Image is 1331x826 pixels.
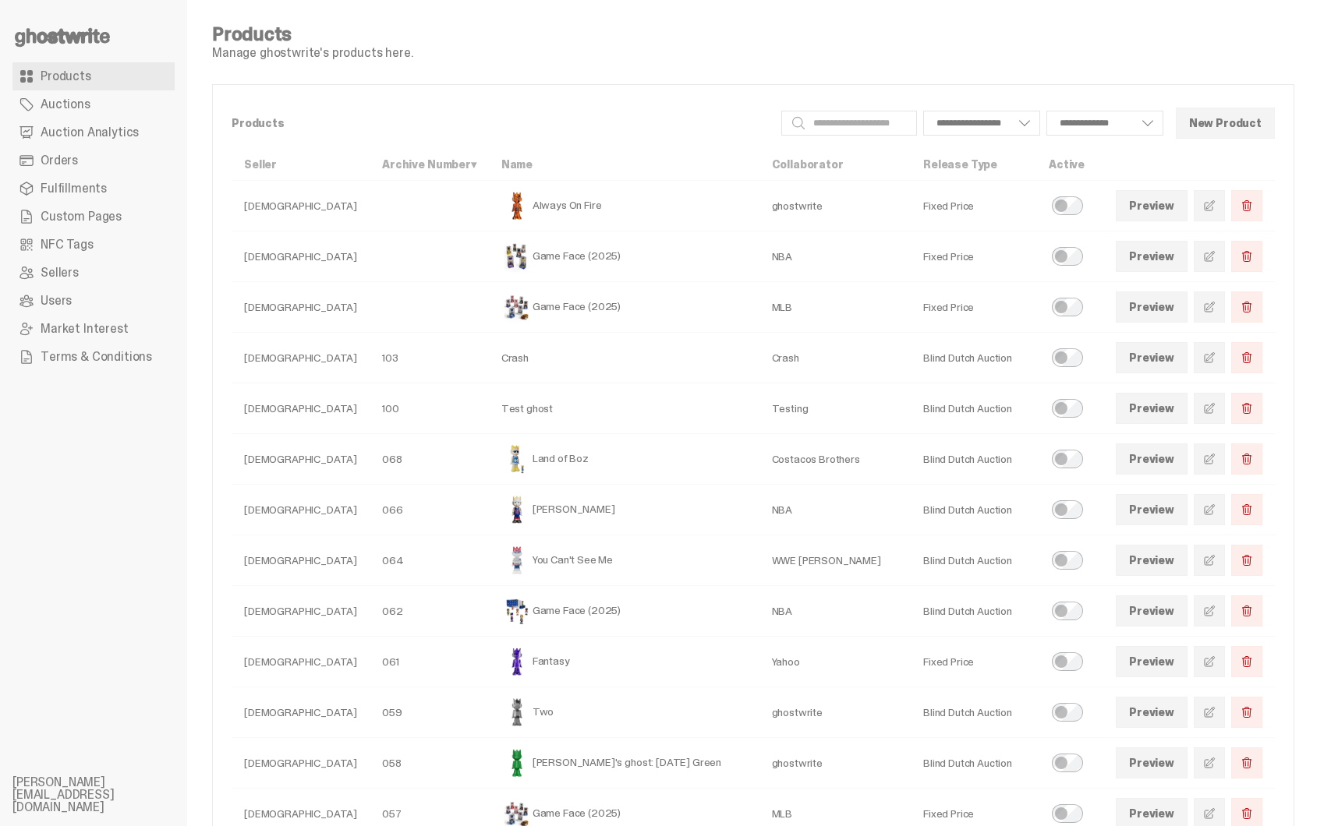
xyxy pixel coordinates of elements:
[489,485,759,535] td: [PERSON_NAME]
[370,637,489,687] td: 061
[911,181,1036,231] td: Fixed Price
[1231,494,1262,525] button: Delete Product
[370,485,489,535] td: 066
[12,203,175,231] a: Custom Pages
[41,210,122,223] span: Custom Pages
[370,586,489,637] td: 062
[471,157,476,171] span: ▾
[12,118,175,146] a: Auction Analytics
[1231,241,1262,272] button: Delete Product
[232,738,370,789] td: [DEMOGRAPHIC_DATA]
[12,175,175,203] a: Fulfillments
[501,241,533,272] img: Game Face (2025)
[489,383,759,434] td: Test ghost
[12,62,175,90] a: Products
[232,149,370,181] th: Seller
[489,637,759,687] td: Fantasy
[759,383,911,434] td: Testing
[759,485,911,535] td: NBA
[232,181,370,231] td: [DEMOGRAPHIC_DATA]
[911,282,1036,333] td: Fixed Price
[41,182,107,195] span: Fulfillments
[41,238,94,251] span: NFC Tags
[1116,545,1188,576] a: Preview
[759,687,911,738] td: ghostwrite
[232,282,370,333] td: [DEMOGRAPHIC_DATA]
[501,595,533,627] img: Game Face (2025)
[501,747,533,778] img: Schrödinger's ghost: Sunday Green
[759,333,911,383] td: Crash
[489,434,759,485] td: Land of Boz
[41,267,79,279] span: Sellers
[759,231,911,282] td: NBA
[911,637,1036,687] td: Fixed Price
[370,333,489,383] td: 103
[12,315,175,343] a: Market Interest
[41,70,91,83] span: Products
[1116,646,1188,677] a: Preview
[232,637,370,687] td: [DEMOGRAPHIC_DATA]
[1231,342,1262,373] button: Delete Product
[489,149,759,181] th: Name
[911,434,1036,485] td: Blind Dutch Auction
[911,485,1036,535] td: Blind Dutch Auction
[1231,291,1262,323] button: Delete Product
[489,738,759,789] td: [PERSON_NAME]'s ghost: [DATE] Green
[232,586,370,637] td: [DEMOGRAPHIC_DATA]
[12,343,175,371] a: Terms & Conditions
[911,535,1036,586] td: Blind Dutch Auction
[41,295,72,307] span: Users
[1116,494,1188,525] a: Preview
[12,146,175,175] a: Orders
[911,738,1036,789] td: Blind Dutch Auction
[489,231,759,282] td: Game Face (2025)
[1116,443,1188,475] a: Preview
[759,434,911,485] td: Costacos Brothers
[501,443,533,475] img: Land of Boz
[1116,291,1188,323] a: Preview
[41,98,90,111] span: Auctions
[41,154,78,167] span: Orders
[370,738,489,789] td: 058
[1116,747,1188,778] a: Preview
[41,323,129,335] span: Market Interest
[1231,545,1262,576] button: Delete Product
[1116,697,1188,728] a: Preview
[1231,646,1262,677] button: Delete Product
[759,282,911,333] td: MLB
[1116,342,1188,373] a: Preview
[370,434,489,485] td: 068
[1176,108,1275,139] button: New Product
[501,646,533,677] img: Fantasy
[232,434,370,485] td: [DEMOGRAPHIC_DATA]
[911,231,1036,282] td: Fixed Price
[911,687,1036,738] td: Blind Dutch Auction
[232,687,370,738] td: [DEMOGRAPHIC_DATA]
[489,333,759,383] td: Crash
[212,25,413,44] h4: Products
[911,383,1036,434] td: Blind Dutch Auction
[759,535,911,586] td: WWE [PERSON_NAME]
[501,190,533,221] img: Always On Fire
[232,333,370,383] td: [DEMOGRAPHIC_DATA]
[1231,393,1262,424] button: Delete Product
[1231,595,1262,627] button: Delete Product
[1116,595,1188,627] a: Preview
[1231,747,1262,778] button: Delete Product
[489,586,759,637] td: Game Face (2025)
[232,535,370,586] td: [DEMOGRAPHIC_DATA]
[911,333,1036,383] td: Blind Dutch Auction
[501,545,533,576] img: You Can't See Me
[41,351,152,363] span: Terms & Conditions
[759,738,911,789] td: ghostwrite
[1049,157,1085,171] a: Active
[370,383,489,434] td: 100
[1231,697,1262,728] button: Delete Product
[12,231,175,259] a: NFC Tags
[12,259,175,287] a: Sellers
[41,126,139,139] span: Auction Analytics
[489,687,759,738] td: Two
[1116,393,1188,424] a: Preview
[489,535,759,586] td: You Can't See Me
[489,282,759,333] td: Game Face (2025)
